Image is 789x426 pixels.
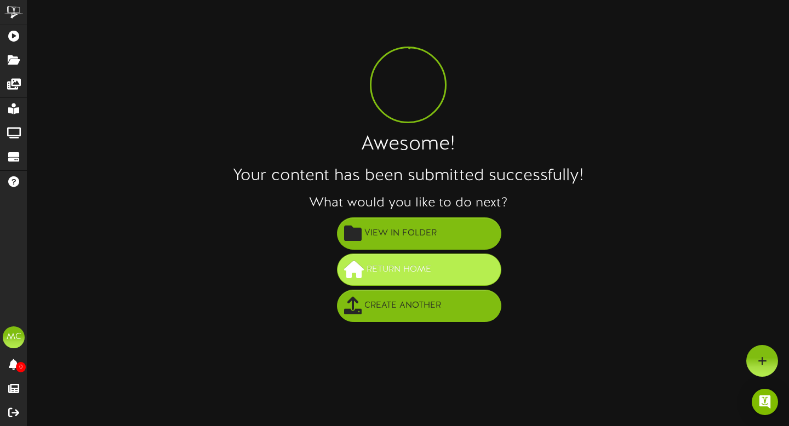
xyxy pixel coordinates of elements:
[364,261,434,279] span: Return Home
[27,167,789,185] h2: Your content has been submitted successfully!
[752,389,778,415] div: Open Intercom Messenger
[27,196,789,210] h3: What would you like to do next?
[3,326,25,348] div: MC
[16,362,26,372] span: 0
[337,217,501,250] button: View in Folder
[337,290,501,322] button: Create Another
[362,297,444,315] span: Create Another
[362,224,439,243] span: View in Folder
[337,254,501,286] button: Return Home
[27,134,789,156] h1: Awesome!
